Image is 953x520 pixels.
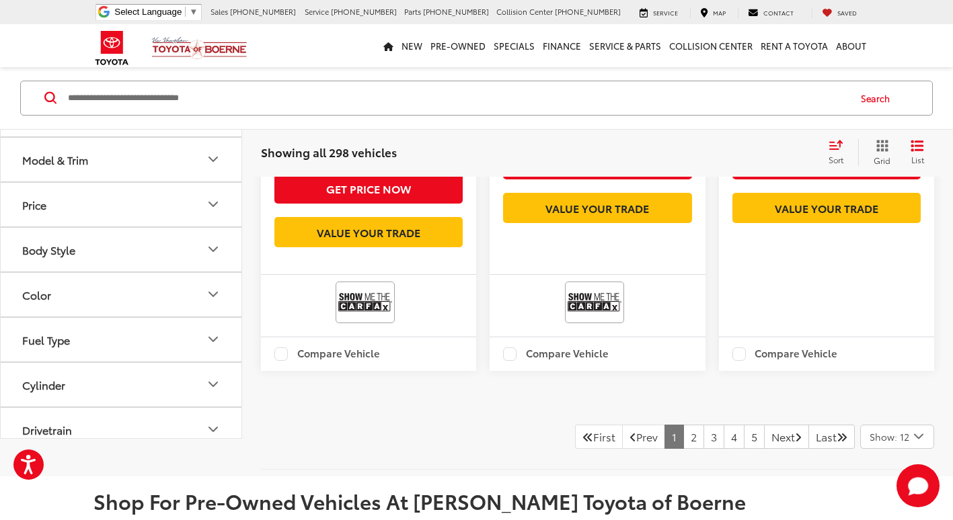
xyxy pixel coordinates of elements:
[1,317,243,361] button: Fuel TypeFuel Type
[151,36,247,60] img: Vic Vaughan Toyota of Boerne
[423,6,489,17] span: [PHONE_NUMBER]
[114,7,198,17] a: Select Language​
[585,24,665,67] a: Service & Parts: Opens in a new tab
[338,284,392,320] img: View CARFAX report
[630,431,636,442] i: Previous Page
[205,241,221,257] div: Body Style
[189,7,198,17] span: ▼
[67,82,848,114] input: Search by Make, Model, or Keyword
[683,425,704,449] a: 2
[690,7,736,18] a: Map
[622,425,665,449] a: Previous PagePrev
[1,137,243,181] button: Model & TrimModel & Trim
[724,425,745,449] a: 4
[1,407,243,451] button: DrivetrainDrivetrain
[185,7,186,17] span: ​
[732,347,838,361] label: Compare Vehicle
[848,81,909,115] button: Search
[1,227,243,271] button: Body StyleBody Style
[860,425,934,449] button: Select number of vehicles per page
[713,8,726,17] span: Map
[630,7,688,18] a: Service
[764,425,809,449] a: NextNext Page
[897,464,940,507] button: Toggle Chat Window
[858,139,901,166] button: Grid View
[404,6,421,17] span: Parts
[114,7,182,17] span: Select Language
[331,6,397,17] span: [PHONE_NUMBER]
[205,331,221,347] div: Fuel Type
[575,425,623,449] a: First PageFirst
[205,376,221,392] div: Cylinder
[397,24,426,67] a: New
[653,8,678,17] span: Service
[22,333,70,345] div: Fuel Type
[555,6,621,17] span: [PHONE_NUMBER]
[832,24,870,67] a: About
[1,272,243,316] button: ColorColor
[274,217,463,247] a: Value Your Trade
[539,24,585,67] a: Finance
[837,8,857,17] span: Saved
[211,6,228,17] span: Sales
[744,425,765,449] a: 5
[22,153,88,165] div: Model & Trim
[870,430,909,443] span: Show: 12
[1,362,243,406] button: CylinderCylinder
[87,26,137,70] img: Toyota
[738,7,804,18] a: Contact
[665,24,757,67] a: Collision Center
[503,193,691,223] a: Value Your Trade
[897,464,940,507] svg: Start Chat
[808,425,855,449] a: LastLast Page
[305,6,329,17] span: Service
[274,347,380,361] label: Compare Vehicle
[911,154,924,165] span: List
[763,8,794,17] span: Contact
[274,173,463,204] button: Get Price Now
[230,6,296,17] span: [PHONE_NUMBER]
[837,431,847,442] i: Last Page
[703,425,724,449] a: 3
[664,425,684,449] a: 1
[829,154,843,165] span: Sort
[22,378,65,390] div: Cylinder
[22,288,51,300] div: Color
[568,284,621,320] img: View CARFAX report
[426,24,490,67] a: Pre-Owned
[496,6,553,17] span: Collision Center
[503,347,609,361] label: Compare Vehicle
[22,198,46,210] div: Price
[22,243,75,255] div: Body Style
[582,431,593,442] i: First Page
[874,155,890,166] span: Grid
[379,24,397,67] a: Home
[205,196,221,212] div: Price
[261,144,397,160] span: Showing all 298 vehicles
[93,490,860,512] h2: Shop For Pre-Owned Vehicles At [PERSON_NAME] Toyota of Boerne
[490,24,539,67] a: Specials
[22,423,72,435] div: Drivetrain
[205,151,221,167] div: Model & Trim
[732,193,921,223] a: Value Your Trade
[812,7,867,18] a: My Saved Vehicles
[205,421,221,437] div: Drivetrain
[822,139,858,166] button: Select sort value
[1,182,243,226] button: PricePrice
[757,24,832,67] a: Rent a Toyota
[901,139,934,166] button: List View
[205,286,221,302] div: Color
[795,431,802,442] i: Next Page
